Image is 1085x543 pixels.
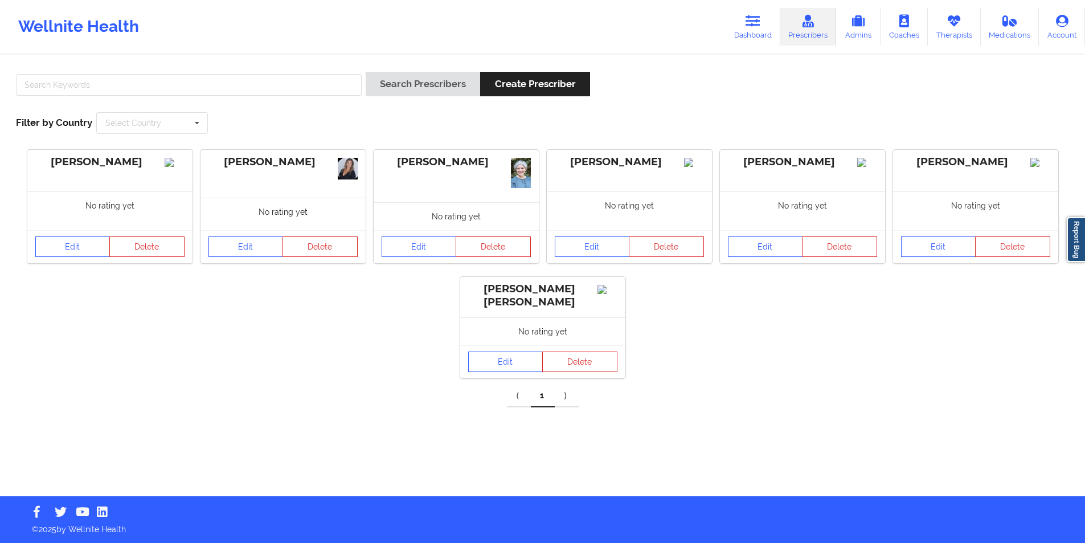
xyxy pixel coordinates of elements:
[366,72,480,96] button: Search Prescribers
[981,8,1039,46] a: Medications
[728,156,877,169] div: [PERSON_NAME]
[780,8,837,46] a: Prescribers
[24,516,1061,535] p: © 2025 by Wellnite Health
[338,158,358,179] img: 852c4959-82a5-4d4e-9529-25215e4f5ed0_IMG_1768.jpeg
[468,352,543,372] a: Edit
[35,156,185,169] div: [PERSON_NAME]
[836,8,881,46] a: Admins
[165,158,185,167] img: Image%2Fplaceholer-image.png
[893,191,1058,230] div: No rating yet
[928,8,981,46] a: Therapists
[975,236,1050,257] button: Delete
[456,236,531,257] button: Delete
[507,385,579,407] div: Pagination Navigation
[857,158,877,167] img: Image%2Fplaceholer-image.png
[1067,217,1085,262] a: Report Bug
[728,236,803,257] a: Edit
[1039,8,1085,46] a: Account
[547,191,712,230] div: No rating yet
[460,317,625,345] div: No rating yet
[382,236,457,257] a: Edit
[555,236,630,257] a: Edit
[881,8,928,46] a: Coaches
[35,236,110,257] a: Edit
[629,236,704,257] button: Delete
[27,191,193,230] div: No rating yet
[531,385,555,407] a: 1
[16,117,92,128] span: Filter by Country
[555,385,579,407] a: Next item
[105,119,161,127] div: Select Country
[208,156,358,169] div: [PERSON_NAME]
[382,156,531,169] div: [PERSON_NAME]
[208,236,284,257] a: Edit
[200,198,366,230] div: No rating yet
[720,191,885,230] div: No rating yet
[1030,158,1050,167] img: Image%2Fplaceholer-image.png
[282,236,358,257] button: Delete
[480,72,589,96] button: Create Prescriber
[542,352,617,372] button: Delete
[901,236,976,257] a: Edit
[597,285,617,294] img: Image%2Fplaceholer-image.png
[16,74,362,96] input: Search Keywords
[726,8,780,46] a: Dashboard
[511,158,531,188] img: a35e59f4-5667-4987-ba8f-ee9f518e440c_My_photo_.jpg
[109,236,185,257] button: Delete
[468,283,617,309] div: [PERSON_NAME] [PERSON_NAME]
[555,156,704,169] div: [PERSON_NAME]
[374,202,539,230] div: No rating yet
[901,156,1050,169] div: [PERSON_NAME]
[802,236,877,257] button: Delete
[507,385,531,407] a: Previous item
[684,158,704,167] img: Image%2Fplaceholer-image.png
